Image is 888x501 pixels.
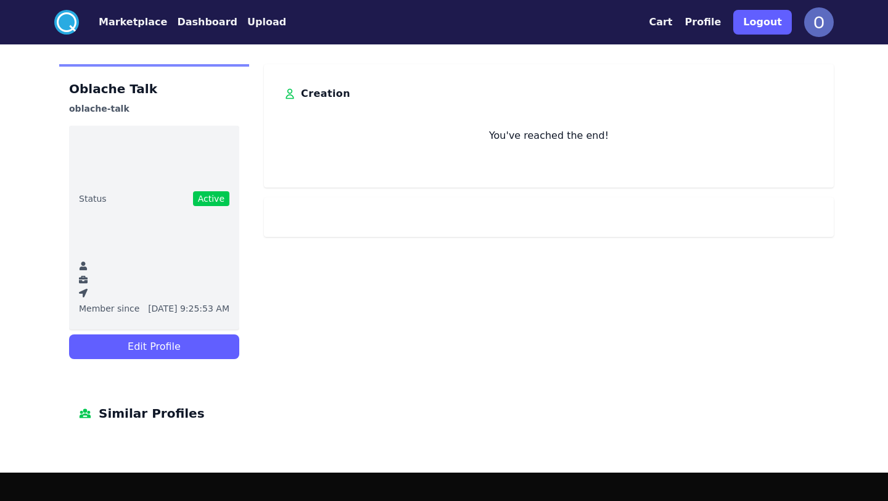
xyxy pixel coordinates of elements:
[247,15,286,30] button: Upload
[177,15,237,30] button: Dashboard
[69,101,239,116] h3: oblache-talk
[804,7,834,37] img: profile
[733,10,792,35] button: Logout
[79,193,107,205] span: Status
[99,15,167,30] button: Marketplace
[79,15,167,30] a: Marketplace
[193,191,229,206] span: Active
[69,79,239,99] h1: Oblache Talk
[301,84,350,104] h3: Creation
[685,15,721,30] button: Profile
[733,5,792,39] a: Logout
[148,302,229,315] span: [DATE] 9:25:53 AM
[69,334,239,359] button: Edit Profile
[284,128,814,143] p: You've reached the end!
[99,404,205,423] span: Similar Profiles
[649,15,672,30] button: Cart
[167,15,237,30] a: Dashboard
[237,15,286,30] a: Upload
[79,302,139,315] span: Member since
